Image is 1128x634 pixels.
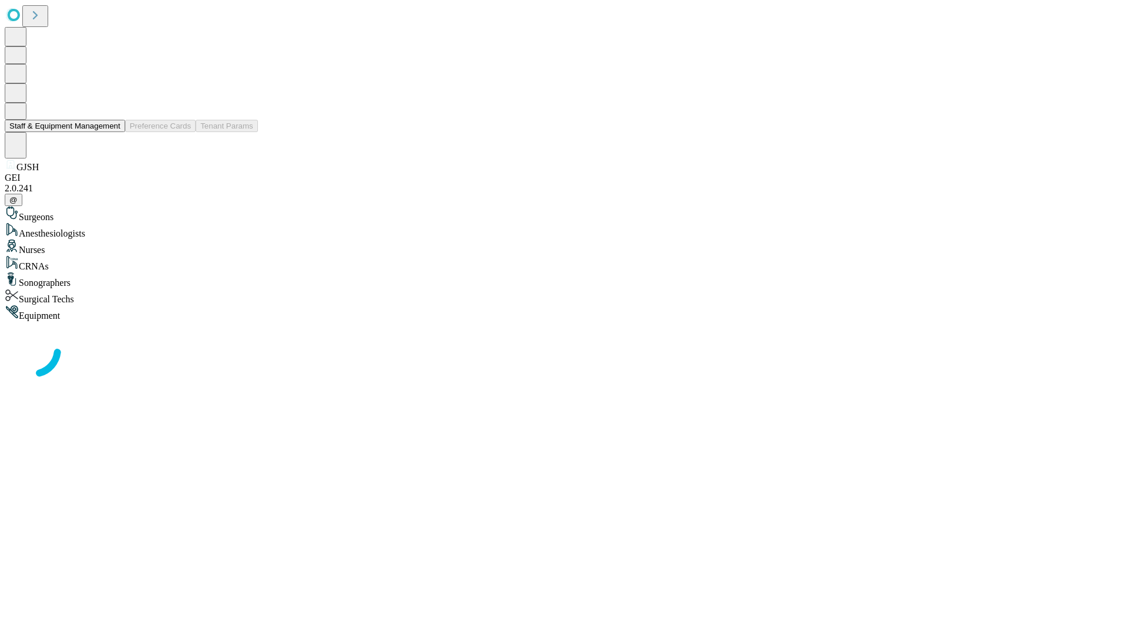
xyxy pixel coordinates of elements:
[5,173,1123,183] div: GEI
[16,162,39,172] span: GJSH
[5,239,1123,255] div: Nurses
[9,195,18,204] span: @
[5,194,22,206] button: @
[5,288,1123,305] div: Surgical Techs
[5,222,1123,239] div: Anesthesiologists
[5,272,1123,288] div: Sonographers
[5,305,1123,321] div: Equipment
[5,120,125,132] button: Staff & Equipment Management
[5,183,1123,194] div: 2.0.241
[125,120,196,132] button: Preference Cards
[196,120,258,132] button: Tenant Params
[5,255,1123,272] div: CRNAs
[5,206,1123,222] div: Surgeons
